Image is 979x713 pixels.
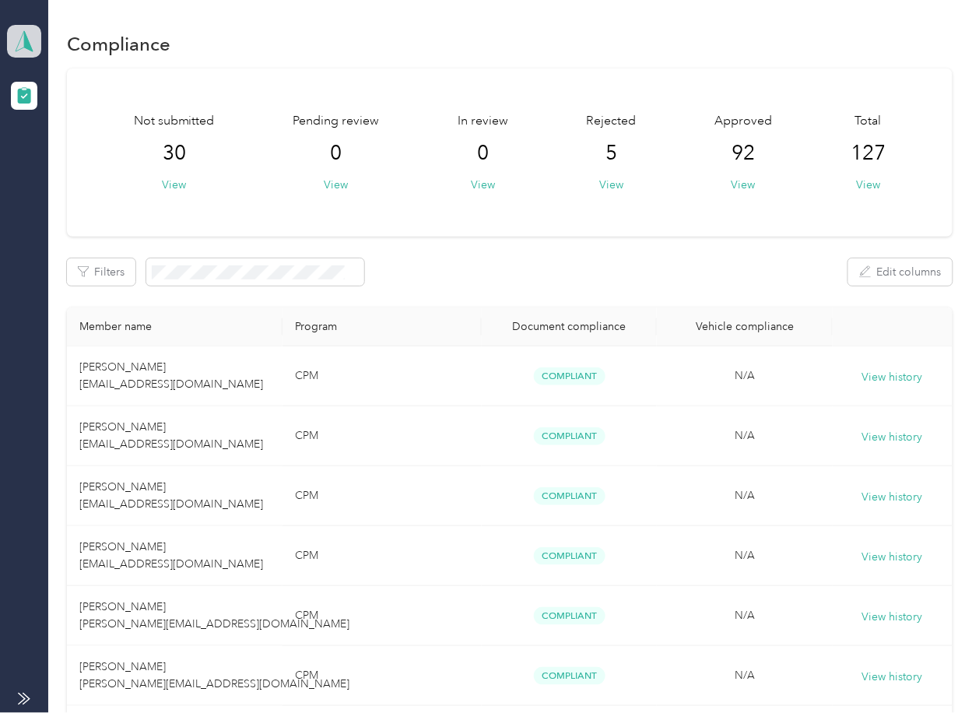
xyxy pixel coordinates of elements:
[324,177,348,193] button: View
[732,141,755,166] span: 92
[477,141,489,166] span: 0
[735,369,755,382] span: N/A
[134,112,215,131] span: Not submitted
[534,547,605,565] span: Compliant
[471,177,495,193] button: View
[599,177,623,193] button: View
[79,660,349,690] span: [PERSON_NAME] [PERSON_NAME][EMAIL_ADDRESS][DOMAIN_NAME]
[282,466,482,526] td: CPM
[735,669,755,682] span: N/A
[534,367,605,385] span: Compliant
[862,489,923,506] button: View history
[862,669,923,686] button: View history
[458,112,508,131] span: In review
[862,429,923,446] button: View history
[862,549,923,566] button: View history
[735,429,755,442] span: N/A
[163,141,186,166] span: 30
[534,427,605,445] span: Compliant
[848,258,953,286] button: Edit columns
[79,600,349,630] span: [PERSON_NAME] [PERSON_NAME][EMAIL_ADDRESS][DOMAIN_NAME]
[862,369,923,386] button: View history
[282,646,482,706] td: CPM
[669,320,819,333] div: Vehicle compliance
[494,320,644,333] div: Document compliance
[862,609,923,626] button: View history
[282,346,482,406] td: CPM
[534,607,605,625] span: Compliant
[79,420,263,451] span: [PERSON_NAME] [EMAIL_ADDRESS][DOMAIN_NAME]
[735,489,755,502] span: N/A
[67,258,135,286] button: Filters
[732,177,756,193] button: View
[67,36,170,52] h1: Compliance
[79,540,263,571] span: [PERSON_NAME] [EMAIL_ADDRESS][DOMAIN_NAME]
[330,141,342,166] span: 0
[67,307,282,346] th: Member name
[79,360,263,391] span: [PERSON_NAME] [EMAIL_ADDRESS][DOMAIN_NAME]
[587,112,637,131] span: Rejected
[282,406,482,466] td: CPM
[282,526,482,586] td: CPM
[162,177,186,193] button: View
[735,609,755,622] span: N/A
[282,586,482,646] td: CPM
[735,549,755,562] span: N/A
[534,487,605,505] span: Compliant
[855,112,882,131] span: Total
[714,112,772,131] span: Approved
[856,177,880,193] button: View
[282,307,482,346] th: Program
[605,141,617,166] span: 5
[534,667,605,685] span: Compliant
[79,480,263,511] span: [PERSON_NAME] [EMAIL_ADDRESS][DOMAIN_NAME]
[851,141,886,166] span: 127
[892,626,979,713] iframe: Everlance-gr Chat Button Frame
[293,112,379,131] span: Pending review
